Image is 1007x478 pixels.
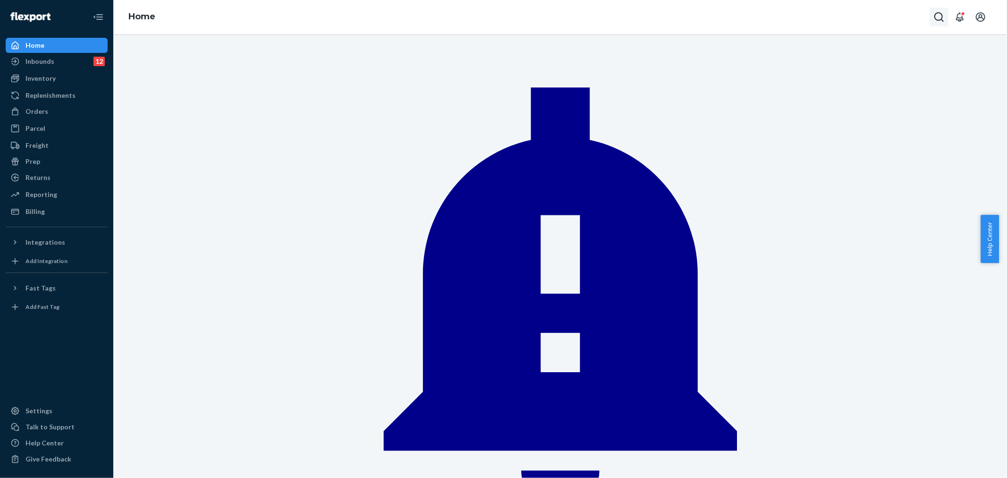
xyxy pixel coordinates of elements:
[128,11,155,22] a: Home
[6,138,108,153] a: Freight
[6,38,108,53] a: Home
[950,8,969,26] button: Open notifications
[25,283,56,293] div: Fast Tags
[6,121,108,136] a: Parcel
[25,107,48,116] div: Orders
[981,215,999,263] button: Help Center
[25,438,64,448] div: Help Center
[89,8,108,26] button: Close Navigation
[25,454,71,464] div: Give Feedback
[25,141,49,150] div: Freight
[930,8,948,26] button: Open Search Box
[25,406,52,416] div: Settings
[6,204,108,219] a: Billing
[6,154,108,169] a: Prep
[6,187,108,202] a: Reporting
[25,74,56,83] div: Inventory
[93,57,105,66] div: 12
[121,3,163,31] ol: breadcrumbs
[25,422,75,432] div: Talk to Support
[6,299,108,315] a: Add Fast Tag
[25,190,57,199] div: Reporting
[25,238,65,247] div: Integrations
[25,173,51,182] div: Returns
[6,170,108,185] a: Returns
[6,104,108,119] a: Orders
[25,303,59,311] div: Add Fast Tag
[25,257,68,265] div: Add Integration
[25,124,45,133] div: Parcel
[10,12,51,22] img: Flexport logo
[25,41,44,50] div: Home
[6,235,108,250] button: Integrations
[6,281,108,296] button: Fast Tags
[6,403,108,418] a: Settings
[25,157,40,166] div: Prep
[6,54,108,69] a: Inbounds12
[6,254,108,269] a: Add Integration
[6,435,108,451] a: Help Center
[6,88,108,103] a: Replenishments
[6,419,108,435] a: Talk to Support
[6,71,108,86] a: Inventory
[25,57,54,66] div: Inbounds
[6,452,108,467] button: Give Feedback
[25,207,45,216] div: Billing
[971,8,990,26] button: Open account menu
[25,91,76,100] div: Replenishments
